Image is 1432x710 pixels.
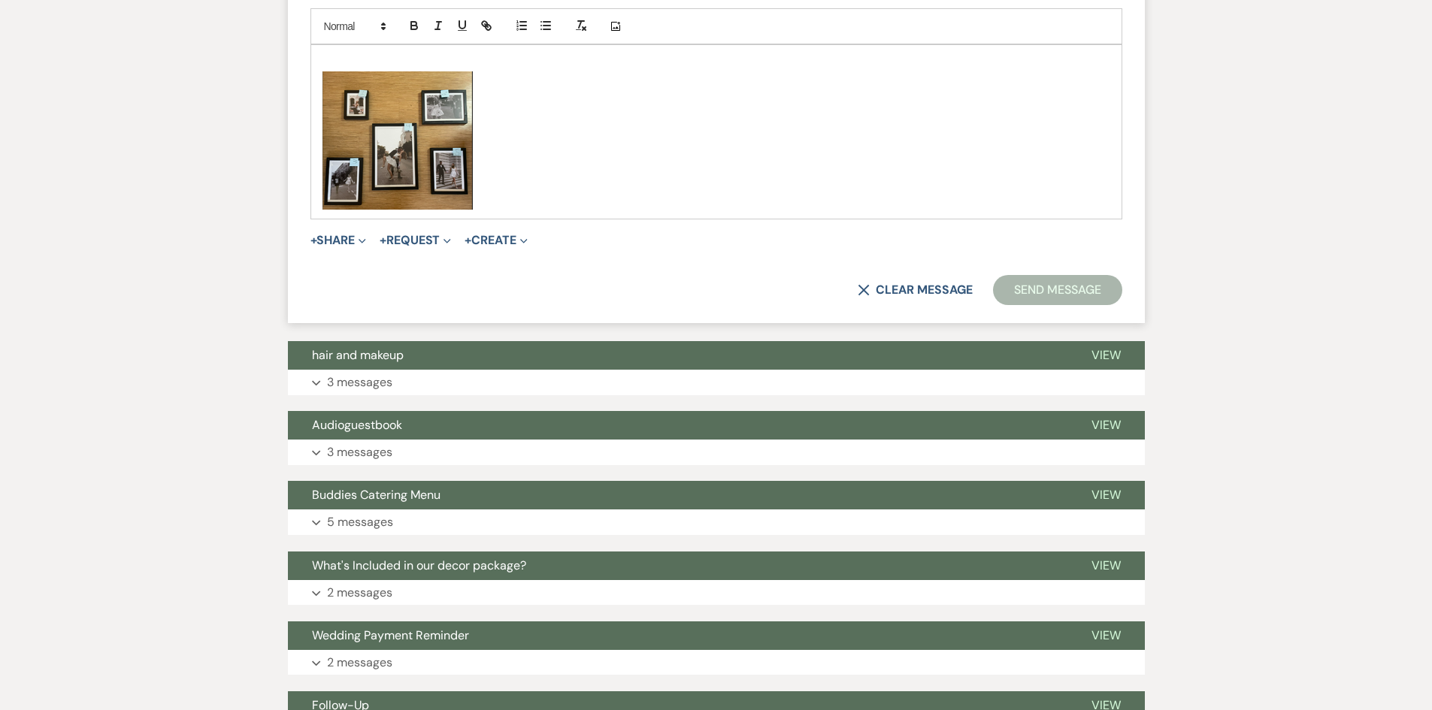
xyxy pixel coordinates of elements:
[310,234,317,246] span: +
[288,551,1067,580] button: What's Included in our decor package?
[993,275,1122,305] button: Send Message
[465,234,471,246] span: +
[465,234,527,246] button: Create
[327,373,392,392] p: 3 messages
[327,583,392,603] p: 2 messages
[1067,481,1145,509] button: View
[288,509,1145,535] button: 5 messages
[312,627,469,643] span: Wedding Payment Reminder
[288,580,1145,606] button: 2 messages
[327,443,392,462] p: 3 messages
[288,411,1067,440] button: Audioguestbook
[1067,411,1145,440] button: View
[1091,627,1121,643] span: View
[288,650,1145,675] button: 2 messages
[288,481,1067,509] button: Buddies Catering Menu
[288,341,1067,370] button: hair and makeup
[1091,557,1121,573] span: View
[1067,551,1145,580] button: View
[1091,347,1121,363] span: View
[1091,487,1121,503] span: View
[312,417,402,433] span: Audioguestbook
[327,653,392,672] p: 2 messages
[312,557,526,573] span: What's Included in our decor package?
[310,234,367,246] button: Share
[288,440,1145,465] button: 3 messages
[1067,621,1145,650] button: View
[322,71,473,210] img: Screenshot 2024-10-17 152429.png
[858,284,972,296] button: Clear message
[1091,417,1121,433] span: View
[380,234,386,246] span: +
[312,487,440,503] span: Buddies Catering Menu
[380,234,451,246] button: Request
[327,512,393,532] p: 5 messages
[1067,341,1145,370] button: View
[312,347,404,363] span: hair and makeup
[288,621,1067,650] button: Wedding Payment Reminder
[288,370,1145,395] button: 3 messages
